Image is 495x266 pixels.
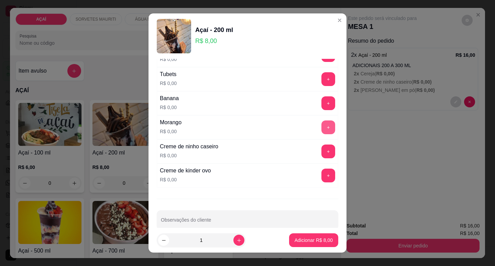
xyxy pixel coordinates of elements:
button: add [321,120,335,134]
img: product-image [157,19,191,53]
div: Tubets [160,70,177,78]
button: add [321,72,335,86]
button: Close [334,15,345,26]
div: Banana [160,94,179,103]
div: Creme de ninho caseiro [160,142,218,151]
p: R$ 0,00 [160,80,177,87]
p: R$ 8,00 [195,36,233,46]
div: Creme de kinder ovo [160,167,211,175]
button: add [321,169,335,182]
button: increase-product-quantity [233,235,244,246]
p: R$ 0,00 [160,176,211,183]
button: add [321,96,335,110]
div: Morango [160,118,181,127]
p: R$ 0,00 [160,128,181,135]
button: decrease-product-quantity [158,235,169,246]
p: R$ 0,00 [160,152,218,159]
button: Adicionar R$ 8,00 [289,233,338,247]
p: Adicionar R$ 8,00 [295,237,333,244]
button: add [321,145,335,158]
input: Observações do cliente [161,219,334,226]
p: R$ 0,00 [160,56,183,63]
div: Açaí - 200 ml [195,25,233,35]
p: R$ 0,00 [160,104,179,111]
